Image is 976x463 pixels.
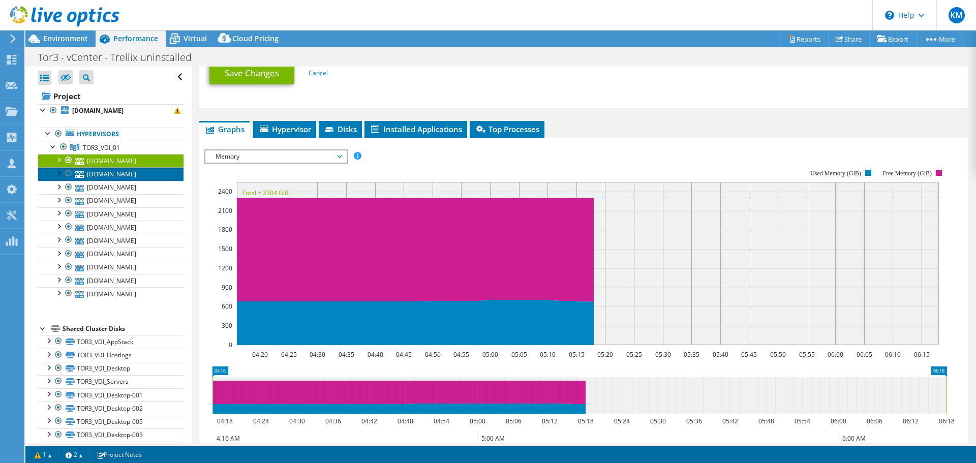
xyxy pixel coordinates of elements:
[38,141,184,154] a: TOR3_VDI_01
[38,88,184,104] a: Project
[38,415,184,428] a: TOR3_VDI_Desktop-005
[210,150,341,163] span: Memory
[218,187,232,196] text: 2400
[799,350,815,359] text: 05:55
[38,388,184,402] a: TOR3_VDI_Desktop-001
[655,350,671,359] text: 05:30
[540,350,556,359] text: 05:10
[650,417,666,425] text: 05:30
[229,341,232,349] text: 0
[325,417,341,425] text: 04:36
[339,350,354,359] text: 04:35
[916,31,963,47] a: More
[204,124,245,134] span: Graphs
[43,34,88,43] span: Environment
[38,375,184,388] a: TOR3_VDI_Servers
[218,225,232,234] text: 1800
[38,261,184,274] a: [DOMAIN_NAME]
[795,417,810,425] text: 05:54
[218,264,232,272] text: 1200
[222,302,232,311] text: 600
[289,417,305,425] text: 04:30
[217,417,233,425] text: 04:18
[614,417,630,425] text: 05:24
[869,31,917,47] a: Export
[33,52,207,63] h1: Tor3 - vCenter - Trellix uninstalled
[741,350,757,359] text: 05:45
[578,417,594,425] text: 05:18
[758,417,774,425] text: 05:48
[569,350,585,359] text: 05:15
[63,323,184,335] div: Shared Cluster Disks
[38,104,184,117] a: [DOMAIN_NAME]
[453,350,469,359] text: 04:55
[470,417,485,425] text: 05:00
[828,31,870,47] a: Share
[38,362,184,375] a: TOR3_VDI_Desktop
[949,7,965,23] span: KM
[713,350,728,359] text: 05:40
[38,349,184,362] a: TOR3_VDI_Hostlogs
[253,417,269,425] text: 04:24
[885,11,894,20] svg: \n
[434,417,449,425] text: 04:54
[38,221,184,234] a: [DOMAIN_NAME]
[209,62,294,84] a: Save Changes
[258,124,311,134] span: Hypervisor
[242,189,289,197] text: Total = 2304 GiB
[810,170,861,177] text: Used Memory (GiB)
[939,417,955,425] text: 06:18
[506,417,522,425] text: 05:06
[597,350,613,359] text: 05:20
[38,287,184,300] a: [DOMAIN_NAME]
[38,402,184,415] a: TOR3_VDI_Desktop-002
[38,154,184,167] a: [DOMAIN_NAME]
[885,350,901,359] text: 06:10
[218,244,232,253] text: 1500
[184,34,207,43] span: Virtual
[309,69,328,77] a: Cancel
[398,417,413,425] text: 04:48
[310,350,325,359] text: 04:30
[482,350,498,359] text: 05:00
[511,350,527,359] text: 05:05
[38,234,184,247] a: [DOMAIN_NAME]
[113,34,158,43] span: Performance
[58,448,90,461] a: 2
[38,442,184,455] a: TOR3_VDI_Desktop-004
[72,106,124,115] b: [DOMAIN_NAME]
[368,350,383,359] text: 04:40
[361,417,377,425] text: 04:42
[626,350,642,359] text: 05:25
[83,143,120,152] span: TOR3_VDI_01
[857,350,872,359] text: 06:05
[38,167,184,180] a: [DOMAIN_NAME]
[38,181,184,194] a: [DOMAIN_NAME]
[222,283,232,292] text: 900
[222,321,232,330] text: 300
[38,128,184,141] a: Hypervisors
[770,350,786,359] text: 05:50
[722,417,738,425] text: 05:42
[38,248,184,261] a: [DOMAIN_NAME]
[38,428,184,442] a: TOR3_VDI_Desktop-003
[396,350,412,359] text: 04:45
[883,170,932,177] text: Free Memory (GiB)
[281,350,297,359] text: 04:25
[89,448,149,461] a: Project Notes
[831,417,846,425] text: 06:00
[38,207,184,221] a: [DOMAIN_NAME]
[27,448,59,461] a: 1
[475,124,539,134] span: Top Processes
[684,350,699,359] text: 05:35
[686,417,702,425] text: 05:36
[425,350,441,359] text: 04:50
[914,350,930,359] text: 06:15
[38,274,184,287] a: [DOMAIN_NAME]
[252,350,268,359] text: 04:20
[867,417,882,425] text: 06:06
[903,417,919,425] text: 06:12
[370,124,462,134] span: Installed Applications
[38,335,184,348] a: TOR3_VDI_AppStack
[542,417,558,425] text: 05:12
